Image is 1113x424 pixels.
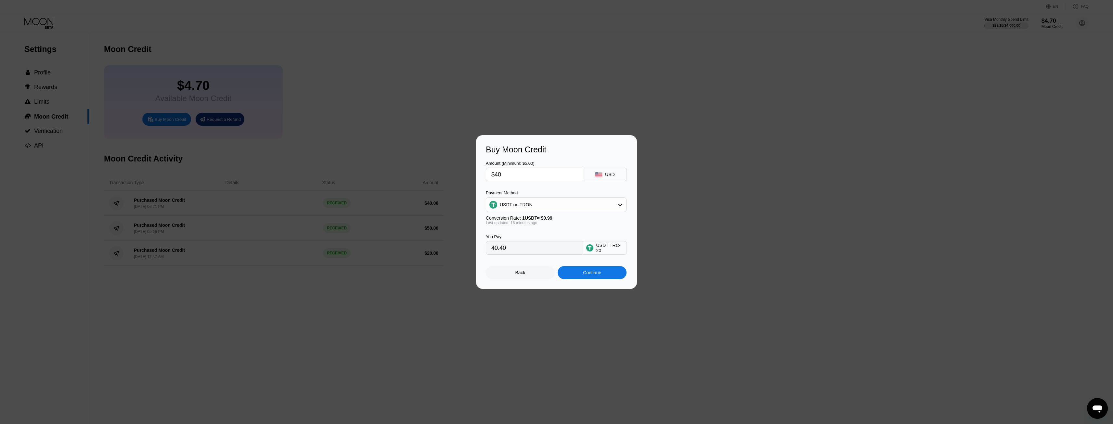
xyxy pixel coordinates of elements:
div: Back [515,270,525,275]
div: You Pay [486,234,583,239]
div: Payment Method [486,190,627,195]
div: Continue [558,266,627,279]
iframe: Button to launch messaging window [1087,398,1108,419]
div: Amount (Minimum: $5.00) [486,161,583,166]
div: USD [605,172,615,177]
div: USDT on TRON [486,198,626,211]
input: $0.00 [491,168,577,181]
div: Back [486,266,555,279]
div: Last updated: 16 minutes ago [486,221,627,225]
div: Continue [583,270,601,275]
div: USDT on TRON [500,202,533,207]
div: Conversion Rate: [486,215,627,221]
span: 1 USDT ≈ $0.99 [522,215,552,221]
div: Buy Moon Credit [486,145,627,154]
div: USDT TRC-20 [596,243,623,253]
